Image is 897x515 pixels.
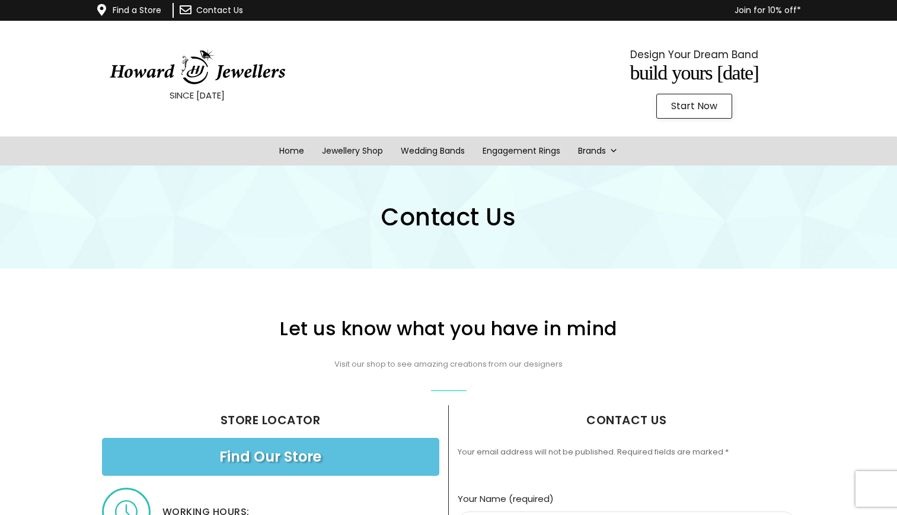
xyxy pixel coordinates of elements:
p: Your email address will not be published. Required fields are marked * [458,446,796,459]
h1: Contact Us [99,205,799,229]
span: Start Now [671,101,717,111]
h6: Contact Us [458,414,796,426]
a: Find a Store [113,4,161,16]
a: Find Our Store [102,438,439,476]
a: Wedding Bands [392,136,474,166]
a: Jewellery Shop [313,136,392,166]
a: Start Now [656,94,732,119]
a: Brands [569,136,627,166]
span: Build Yours [DATE] [630,62,759,84]
p: SINCE [DATE] [30,88,365,103]
p: Design Your Dream Band [526,46,861,63]
h6: Store locator [102,414,439,426]
p: Join for 10% off* [312,3,801,18]
img: HowardJewellersLogo-04 [108,49,286,85]
span: Find Our Store [219,450,321,464]
a: Engagement Rings [474,136,569,166]
a: Home [270,136,313,166]
p: Visit our shop to see amazing creations from our designers [99,358,799,371]
h2: Let us know what you have in mind [99,319,799,338]
a: Contact Us [196,4,243,16]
